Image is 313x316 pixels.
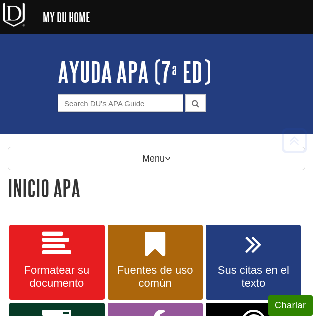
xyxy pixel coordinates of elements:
[206,225,301,300] a: Sus citas en el texto
[108,225,203,300] a: Fuentes de uso común
[58,94,183,112] input: Search DU's APA Guide
[214,264,294,290] span: Sus citas en el texto
[58,56,211,87] a: AYUDA APA (7ª ED)
[8,147,305,170] p: Menu
[17,264,97,290] span: Formatear su documento
[8,175,305,201] h1: Inicio APA
[278,134,310,147] a: Back to Top
[268,295,313,316] button: Charlar
[115,264,195,290] span: Fuentes de uso común
[3,3,25,27] img: Davenport University Logo
[9,225,105,300] a: Formatear su documento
